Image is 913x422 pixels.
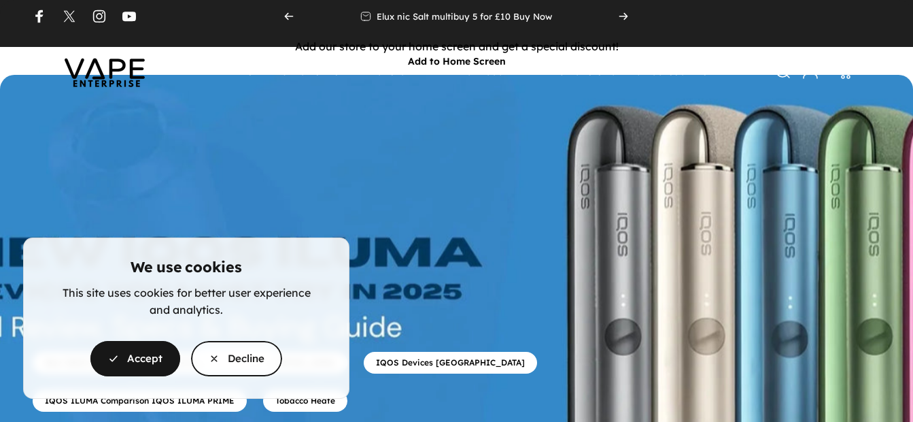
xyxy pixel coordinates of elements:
animate-element: cookies [185,259,242,274]
button: Decline [191,341,282,376]
button: Accept [90,341,180,376]
p: This site uses cookies for better user experience and analytics. [56,285,316,319]
animate-element: We [131,259,153,274]
animate-element: use [156,259,182,274]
